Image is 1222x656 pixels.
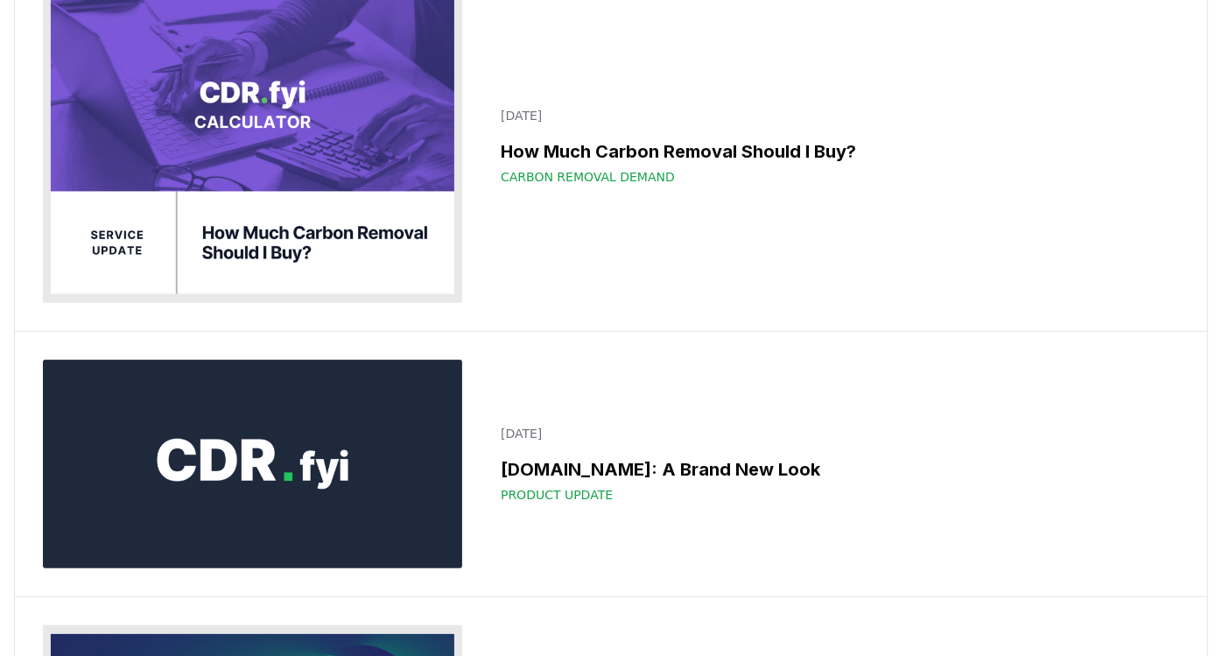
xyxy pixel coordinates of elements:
[43,360,462,568] img: CDR.fyi: A Brand New Look blog post image
[490,96,1179,196] a: [DATE]How Much Carbon Removal Should I Buy?Carbon Removal Demand
[490,414,1179,514] a: [DATE][DOMAIN_NAME]: A Brand New LookProduct Update
[501,138,1169,165] h3: How Much Carbon Removal Should I Buy?
[501,486,613,504] span: Product Update
[501,107,1169,124] p: [DATE]
[501,425,1169,442] p: [DATE]
[501,456,1169,483] h3: [DOMAIN_NAME]: A Brand New Look
[501,168,675,186] span: Carbon Removal Demand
